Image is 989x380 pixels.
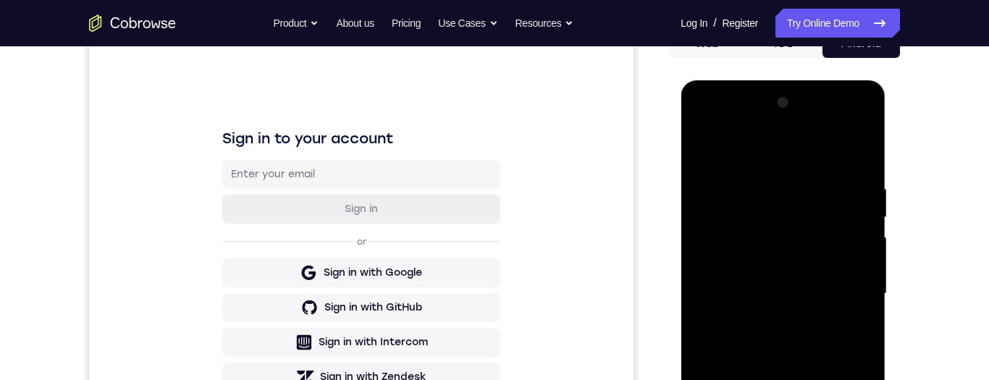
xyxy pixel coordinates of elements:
h1: Sign in to your account [133,99,411,119]
a: Try Online Demo [775,9,900,38]
button: Sign in with Zendesk [133,334,411,363]
a: Pricing [392,9,421,38]
span: / [713,14,716,32]
div: Sign in with GitHub [235,271,333,286]
button: Resources [515,9,574,38]
button: Sign in [133,166,411,195]
div: Sign in with Intercom [230,306,339,321]
p: or [265,207,280,219]
a: About us [336,9,374,38]
button: Use Cases [438,9,497,38]
a: Go to the home page [89,14,176,32]
button: Product [274,9,319,38]
button: Sign in with Intercom [133,299,411,328]
div: Sign in with Zendesk [231,341,337,355]
input: Enter your email [142,138,403,153]
div: Sign in with Google [235,237,333,251]
a: Register [723,9,758,38]
button: Sign in with GitHub [133,264,411,293]
a: Log In [681,9,707,38]
button: Sign in with Google [133,229,411,258]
